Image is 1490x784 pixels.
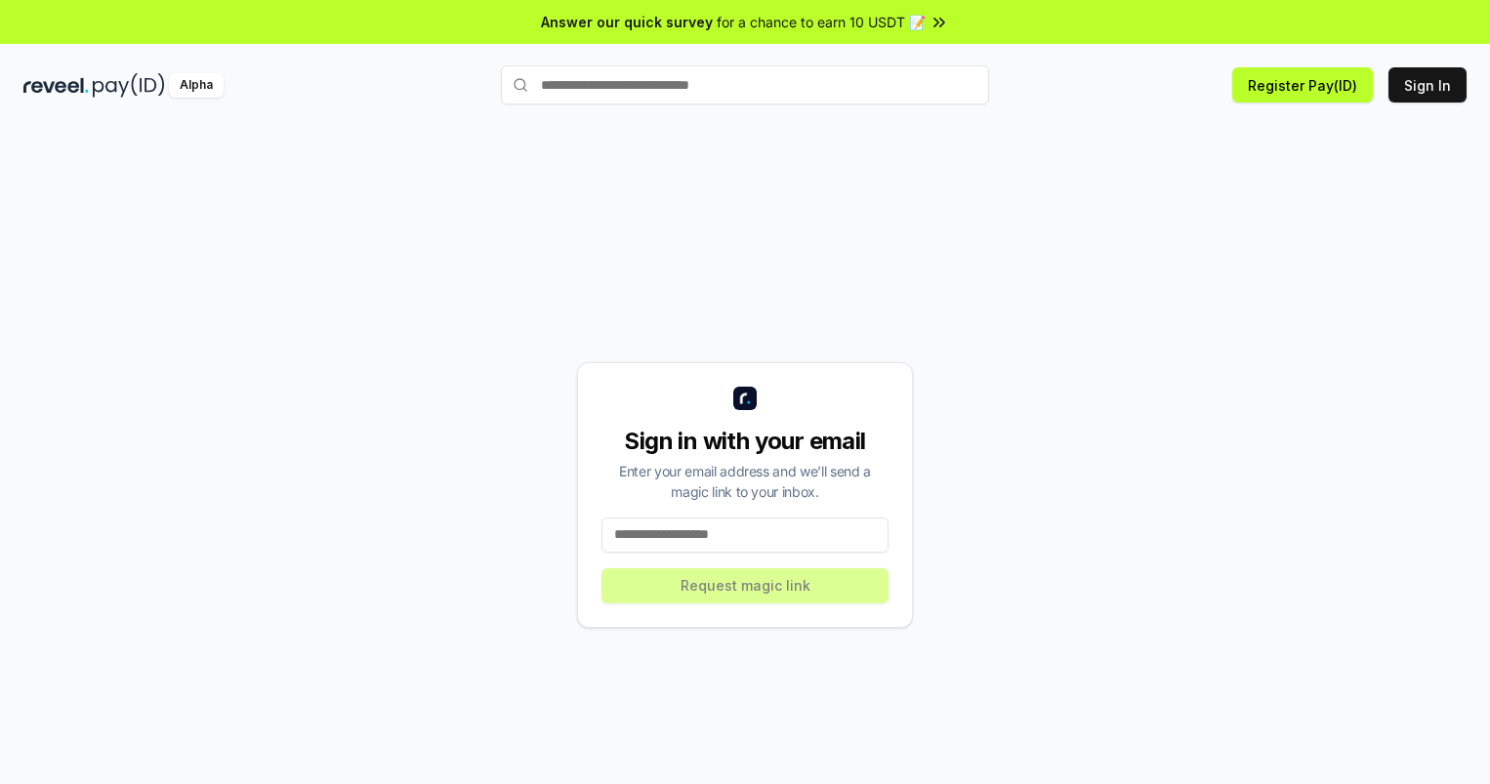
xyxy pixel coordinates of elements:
span: for a chance to earn 10 USDT 📝 [717,12,926,32]
div: Enter your email address and we’ll send a magic link to your inbox. [601,461,889,502]
div: Sign in with your email [601,426,889,457]
button: Register Pay(ID) [1232,67,1373,103]
img: logo_small [733,387,757,410]
button: Sign In [1388,67,1467,103]
div: Alpha [169,73,224,98]
img: reveel_dark [23,73,89,98]
span: Answer our quick survey [541,12,713,32]
img: pay_id [93,73,165,98]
